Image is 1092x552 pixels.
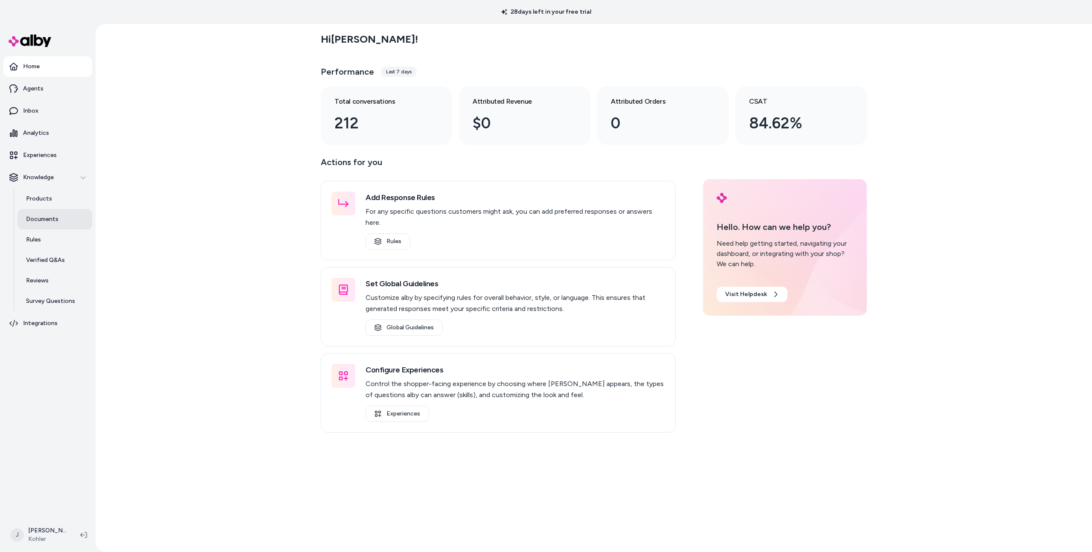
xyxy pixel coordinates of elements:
[366,278,665,290] h3: Set Global Guidelines
[473,112,563,135] div: $0
[366,406,429,422] a: Experiences
[26,215,58,224] p: Documents
[23,173,54,182] p: Knowledge
[23,151,57,160] p: Experiences
[366,206,665,228] p: For any specific questions customers might ask, you can add preferred responses or answers here.
[717,287,787,302] a: Visit Helpdesk
[3,145,92,166] a: Experiences
[17,291,92,311] a: Survey Questions
[611,112,701,135] div: 0
[321,33,418,46] h2: Hi [PERSON_NAME] !
[17,209,92,230] a: Documents
[366,292,665,314] p: Customize alby by specifying rules for overall behavior, style, or language. This ensures that ge...
[23,107,38,115] p: Inbox
[3,78,92,99] a: Agents
[611,96,701,107] h3: Attributed Orders
[10,528,24,542] span: J
[3,123,92,143] a: Analytics
[28,526,67,535] p: [PERSON_NAME]
[28,535,67,543] span: Kohler
[17,250,92,270] a: Verified Q&As
[496,8,596,16] p: 28 days left in your free trial
[366,233,410,250] a: Rules
[3,56,92,77] a: Home
[749,96,839,107] h3: CSAT
[366,378,665,401] p: Control the shopper-facing experience by choosing where [PERSON_NAME] appears, the types of quest...
[3,101,92,121] a: Inbox
[717,238,853,269] div: Need help getting started, navigating your dashboard, or integrating with your shop? We can help.
[3,167,92,188] button: Knowledge
[334,112,425,135] div: 212
[717,193,727,203] img: alby Logo
[459,86,590,145] a: Attributed Revenue $0
[23,62,40,71] p: Home
[26,297,75,305] p: Survey Questions
[735,86,867,145] a: CSAT 84.62%
[381,67,417,77] div: Last 7 days
[717,221,853,233] p: Hello. How can we help you?
[321,66,374,78] h3: Performance
[749,112,839,135] div: 84.62%
[366,364,665,376] h3: Configure Experiences
[17,270,92,291] a: Reviews
[23,84,44,93] p: Agents
[334,96,425,107] h3: Total conversations
[3,313,92,334] a: Integrations
[26,276,49,285] p: Reviews
[321,155,676,176] p: Actions for you
[366,320,443,336] a: Global Guidelines
[321,86,452,145] a: Total conversations 212
[9,35,51,47] img: alby Logo
[366,192,665,203] h3: Add Response Rules
[5,521,73,549] button: J[PERSON_NAME]Kohler
[26,195,52,203] p: Products
[473,96,563,107] h3: Attributed Revenue
[597,86,729,145] a: Attributed Orders 0
[23,319,58,328] p: Integrations
[17,189,92,209] a: Products
[26,256,65,264] p: Verified Q&As
[17,230,92,250] a: Rules
[23,129,49,137] p: Analytics
[26,235,41,244] p: Rules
